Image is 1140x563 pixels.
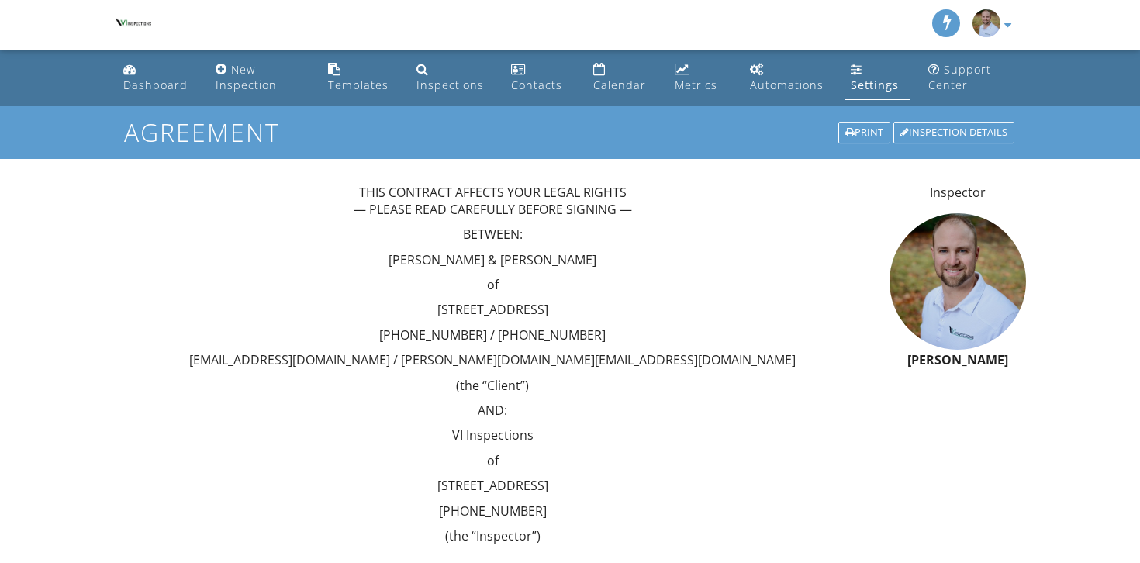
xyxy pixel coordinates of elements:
[114,402,871,419] p: AND:
[890,184,1026,201] p: Inspector
[114,276,871,293] p: of
[328,78,389,92] div: Templates
[410,56,492,100] a: Inspections
[838,122,890,143] div: Print
[114,427,871,444] p: VI Inspections
[123,78,188,92] div: Dashboard
[114,503,871,520] p: [PHONE_NUMBER]
[893,122,1014,143] div: Inspection Details
[416,78,484,92] div: Inspections
[928,62,991,92] div: Support Center
[322,56,399,100] a: Templates
[114,326,871,344] p: [PHONE_NUMBER] / [PHONE_NUMBER]
[890,354,1026,368] h6: [PERSON_NAME]
[114,226,871,243] p: BETWEEN:
[972,9,1000,37] img: dsc_6528_copy.jpeg
[837,120,892,145] a: Print
[209,56,309,100] a: New Inspection
[750,78,824,92] div: Automations
[117,56,197,100] a: Dashboard
[114,301,871,318] p: [STREET_ADDRESS]
[114,251,871,268] p: [PERSON_NAME] & [PERSON_NAME]
[668,56,731,100] a: Metrics
[675,78,717,92] div: Metrics
[593,78,646,92] div: Calendar
[511,78,562,92] div: Contacts
[890,213,1026,350] img: dsc_6528_copy.jpeg
[114,184,871,219] p: THIS CONTRACT AFFECTS YOUR LEGAL RIGHTS — PLEASE READ CAREFULLY BEFORE SIGNING —
[845,56,909,100] a: Settings
[114,351,871,368] p: [EMAIL_ADDRESS][DOMAIN_NAME] / [PERSON_NAME][DOMAIN_NAME][EMAIL_ADDRESS][DOMAIN_NAME]
[216,62,277,92] div: New Inspection
[851,78,899,92] div: Settings
[114,377,871,394] p: (the “Client”)
[114,527,871,544] p: (the “Inspector”)
[744,56,832,100] a: Automations (Basic)
[587,56,656,100] a: Calendar
[922,56,1023,100] a: Support Center
[114,4,156,46] img: VI Inspections
[505,56,575,100] a: Contacts
[114,452,871,469] p: of
[124,119,1016,146] h1: Agreement
[892,120,1016,145] a: Inspection Details
[114,477,871,494] p: [STREET_ADDRESS]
